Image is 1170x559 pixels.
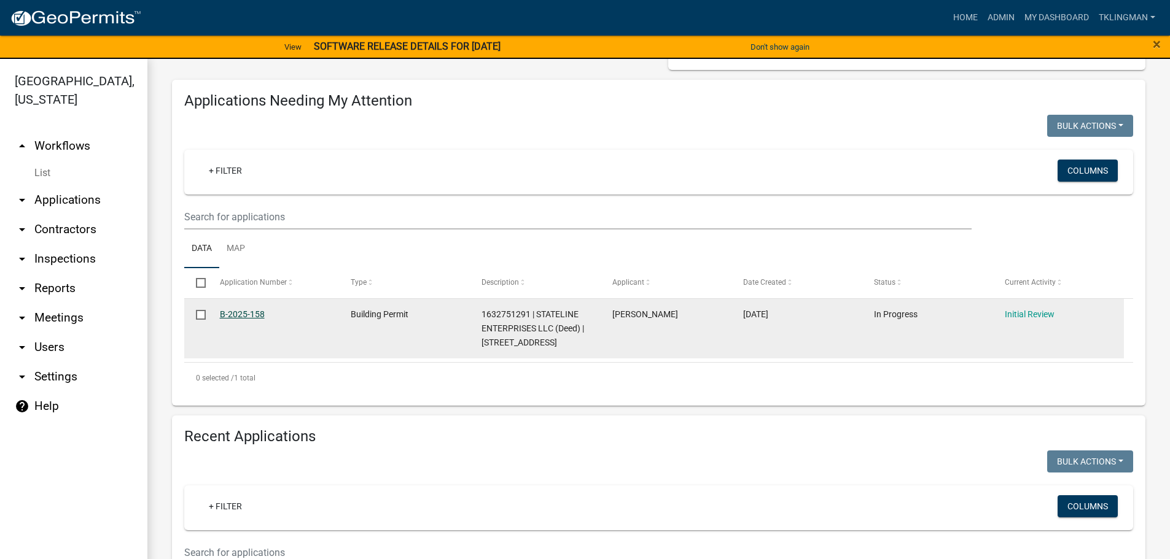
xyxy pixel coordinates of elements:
[612,278,644,287] span: Applicant
[983,6,1020,29] a: Admin
[874,309,918,319] span: In Progress
[470,268,601,298] datatable-header-cell: Description
[220,278,287,287] span: Application Number
[1058,160,1118,182] button: Columns
[1020,6,1094,29] a: My Dashboard
[219,229,252,269] a: Map
[601,268,731,298] datatable-header-cell: Applicant
[199,495,252,517] a: + Filter
[731,268,862,298] datatable-header-cell: Date Created
[351,278,367,287] span: Type
[15,310,29,325] i: arrow_drop_down
[184,92,1133,110] h4: Applications Needing My Attention
[1153,37,1161,52] button: Close
[184,229,219,269] a: Data
[199,160,252,182] a: + Filter
[482,278,519,287] span: Description
[15,222,29,237] i: arrow_drop_down
[612,309,678,319] span: Tony Reyerson
[1058,495,1118,517] button: Columns
[746,37,814,57] button: Don't show again
[743,309,768,319] span: 09/21/2025
[184,428,1133,445] h4: Recent Applications
[948,6,983,29] a: Home
[15,340,29,355] i: arrow_drop_down
[15,281,29,296] i: arrow_drop_down
[1047,115,1133,137] button: Bulk Actions
[184,363,1133,393] div: 1 total
[743,278,786,287] span: Date Created
[993,268,1124,298] datatable-header-cell: Current Activity
[184,204,972,229] input: Search for applications
[184,268,208,298] datatable-header-cell: Select
[208,268,338,298] datatable-header-cell: Application Number
[15,193,29,207] i: arrow_drop_down
[15,369,29,384] i: arrow_drop_down
[220,309,265,319] a: B-2025-158
[279,37,306,57] a: View
[482,309,584,347] span: 1632751291 | STATELINE ENTERPRISES LLC (Deed) | 423 TIMBERLANE RD
[1005,278,1056,287] span: Current Activity
[1153,36,1161,53] span: ×
[1005,309,1055,319] a: Initial Review
[196,374,234,382] span: 0 selected /
[1047,450,1133,472] button: Bulk Actions
[338,268,469,298] datatable-header-cell: Type
[15,252,29,266] i: arrow_drop_down
[15,399,29,414] i: help
[351,309,408,319] span: Building Permit
[862,268,993,298] datatable-header-cell: Status
[314,40,501,52] strong: SOFTWARE RELEASE DETAILS FOR [DATE]
[15,139,29,153] i: arrow_drop_up
[874,278,895,287] span: Status
[1094,6,1160,29] a: tklingman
